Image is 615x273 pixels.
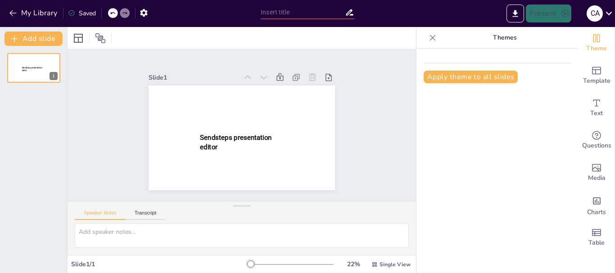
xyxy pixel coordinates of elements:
div: Get real-time input from your audience [579,124,615,157]
span: Template [583,76,610,86]
input: Insert title [261,6,345,19]
span: Table [588,238,605,248]
div: Slide 1 / 1 [71,260,247,269]
button: My Library [7,6,61,20]
div: 22 % [343,260,364,269]
span: Single View [380,261,411,268]
button: Speaker Notes [75,210,126,220]
div: Slide 1 [149,73,238,82]
span: Sendsteps presentation editor [200,134,271,151]
button: Apply theme to all slides [424,71,518,83]
button: Export to PowerPoint [506,4,524,22]
div: 1 [7,53,60,83]
span: Sendsteps presentation editor [22,67,42,72]
div: Change the overall theme [579,27,615,59]
div: Add text boxes [579,92,615,124]
button: C A [587,4,603,22]
div: Layout [71,31,86,45]
div: Add charts and graphs [579,189,615,221]
span: Media [588,173,606,183]
span: Theme [586,44,607,54]
p: Themes [440,27,570,49]
button: Add slide [5,31,63,46]
span: Position [95,33,106,44]
div: 1 [50,72,58,80]
div: Saved [68,9,96,18]
div: C A [587,5,603,22]
span: Charts [587,207,606,217]
button: Transcript [126,210,166,220]
span: Questions [582,141,611,151]
span: Text [590,108,603,118]
button: Present [526,4,571,22]
div: Add ready made slides [579,59,615,92]
div: Add a table [579,221,615,254]
div: Add images, graphics, shapes or video [579,157,615,189]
